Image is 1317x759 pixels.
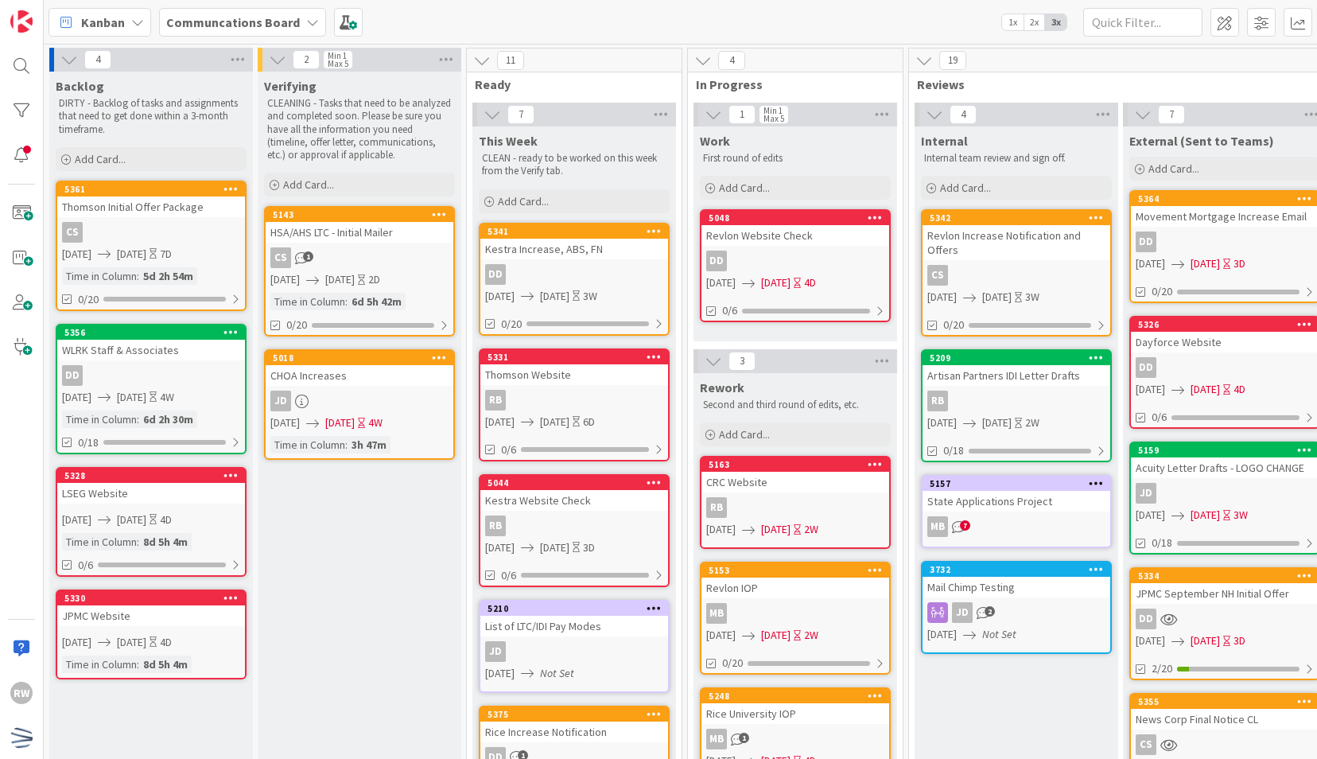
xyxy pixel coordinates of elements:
[1152,283,1172,300] span: 0/20
[1136,381,1165,398] span: [DATE]
[488,603,668,614] div: 5210
[763,115,784,123] div: Max 5
[700,379,744,395] span: Rework
[485,539,515,556] span: [DATE]
[722,655,743,671] span: 0/20
[78,291,99,308] span: 0/20
[480,350,668,364] div: 5331
[1136,609,1156,629] div: DD
[1233,507,1248,524] div: 3W
[56,78,104,94] span: Backlog
[982,289,1012,306] span: [DATE]
[923,477,1110,491] div: 5157
[709,565,889,576] div: 5153
[62,512,91,528] span: [DATE]
[923,577,1110,597] div: Mail Chimp Testing
[1152,535,1172,551] span: 0/18
[57,340,245,360] div: WLRK Staff & Associates
[57,483,245,504] div: LSEG Website
[943,442,964,459] span: 0/18
[940,181,991,195] span: Add Card...
[345,436,348,453] span: :
[501,442,516,458] span: 0/6
[62,365,83,386] div: DD
[923,391,1110,411] div: RB
[583,414,595,430] div: 6D
[137,533,139,551] span: :
[700,133,730,149] span: Work
[57,469,245,483] div: 5328
[923,562,1110,597] div: 3732Mail Chimp Testing
[328,52,347,60] div: Min 1
[480,364,668,385] div: Thomson Website
[62,389,91,406] span: [DATE]
[139,267,197,285] div: 5d 2h 54m
[139,656,192,673] div: 8d 5h 4m
[1136,232,1156,252] div: DD
[701,211,889,225] div: 5048
[57,325,245,360] div: 5356WLRK Staff & Associates
[804,274,816,291] div: 4D
[701,211,889,246] div: 5048Revlon Website Check
[927,415,957,431] span: [DATE]
[1191,632,1220,649] span: [DATE]
[480,490,668,511] div: Kestra Website Check
[270,247,291,268] div: CS
[923,211,1110,225] div: 5342
[701,689,889,724] div: 5248Rice University IOP
[923,562,1110,577] div: 3732
[701,603,889,624] div: MB
[273,209,453,220] div: 5143
[1002,14,1024,30] span: 1x
[761,274,791,291] span: [DATE]
[57,365,245,386] div: DD
[10,10,33,33] img: Visit kanbanzone.com
[480,239,668,259] div: Kestra Increase, ABS, FN
[701,563,889,578] div: 5153
[1136,734,1156,755] div: CS
[480,722,668,742] div: Rice Increase Notification
[923,516,1110,537] div: MB
[57,325,245,340] div: 5356
[701,457,889,492] div: 5163CRC Website
[488,226,668,237] div: 5341
[482,152,666,178] p: CLEAN - ready to be worked on this week from the Verify tab.
[139,533,192,551] div: 8d 5h 4m
[501,567,516,584] span: 0/6
[117,634,146,651] span: [DATE]
[485,641,506,662] div: JD
[368,271,380,288] div: 2D
[345,293,348,310] span: :
[923,365,1110,386] div: Artisan Partners IDI Letter Drafts
[709,212,889,224] div: 5048
[59,97,243,136] p: DIRTY - Backlog of tasks and assignments that need to get done within a 3-month timeframe.
[960,520,970,531] span: 7
[117,512,146,528] span: [DATE]
[325,415,355,431] span: [DATE]
[57,182,245,217] div: 5361Thomson Initial Offer Package
[497,51,524,70] span: 11
[804,627,818,644] div: 2W
[488,352,668,363] div: 5331
[1136,483,1156,504] div: JD
[1025,415,1039,431] div: 2W
[270,391,291,411] div: JD
[485,264,506,285] div: DD
[57,222,245,243] div: CS
[117,389,146,406] span: [DATE]
[718,51,745,70] span: 4
[1136,255,1165,272] span: [DATE]
[328,60,348,68] div: Max 5
[701,251,889,271] div: DD
[348,293,406,310] div: 6d 5h 42m
[480,224,668,259] div: 5341Kestra Increase, ABS, FN
[930,212,1110,224] div: 5342
[62,656,137,673] div: Time in Column
[348,436,390,453] div: 3h 47m
[1191,255,1220,272] span: [DATE]
[728,352,756,371] span: 3
[64,184,245,195] div: 5361
[982,415,1012,431] span: [DATE]
[283,177,334,192] span: Add Card...
[1158,105,1185,124] span: 7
